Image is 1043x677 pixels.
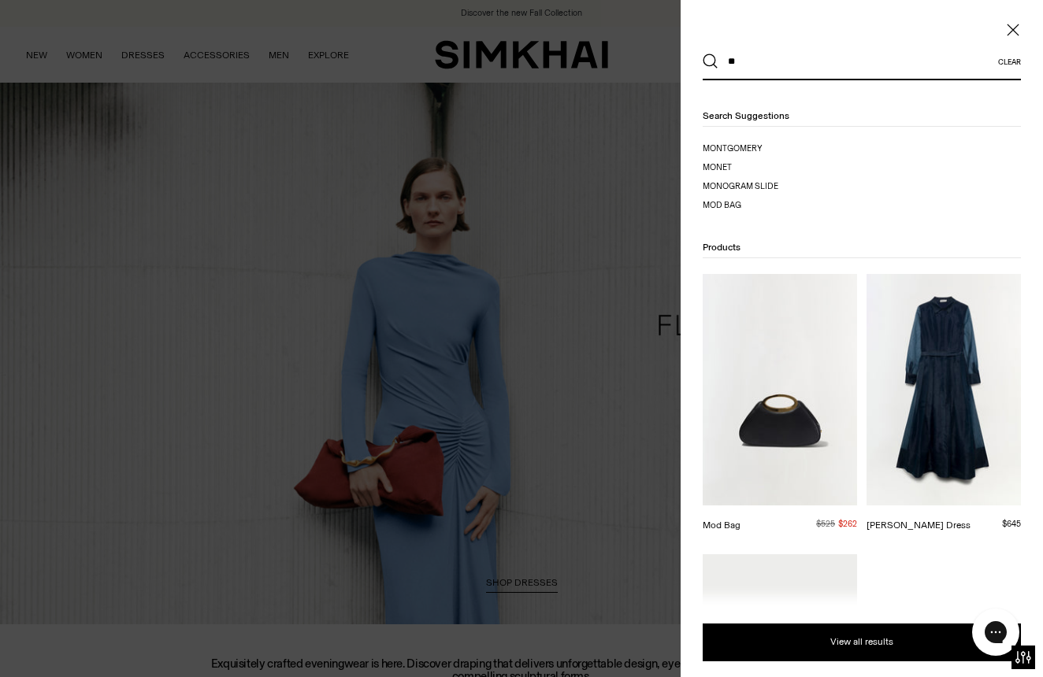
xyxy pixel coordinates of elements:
[13,617,158,664] iframe: Sign Up via Text for Offers
[703,54,718,69] button: Search
[964,603,1027,661] iframe: Gorgias live chat messenger
[716,162,732,172] span: net
[816,519,835,529] s: $525
[703,181,716,191] mark: mo
[1002,519,1021,529] span: $645
[703,242,740,253] span: Products
[703,623,1021,661] button: View all results
[998,57,1021,66] button: Clear
[703,200,716,210] mark: mo
[1005,22,1021,38] button: Close
[703,162,716,172] mark: mo
[703,142,857,155] a: montgomery
[703,274,857,532] a: Mod Bag Mod Bag $525$262
[716,181,778,191] span: nogram slide
[867,274,1021,532] a: Montgomery Dress [PERSON_NAME] Dress $645
[703,161,857,174] a: monet
[703,199,857,212] a: mod bag
[703,110,789,121] span: Search suggestions
[703,143,716,154] mark: mo
[867,518,971,532] div: [PERSON_NAME] Dress
[703,274,857,505] img: Mod Bag
[867,274,1021,505] img: Montgomery Dress
[838,519,857,529] span: $262
[716,200,741,210] span: d bag
[716,143,763,154] span: ntgomery
[703,180,857,193] a: monogram slide
[718,44,998,79] input: What are you looking for?
[703,518,740,532] div: Mod Bag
